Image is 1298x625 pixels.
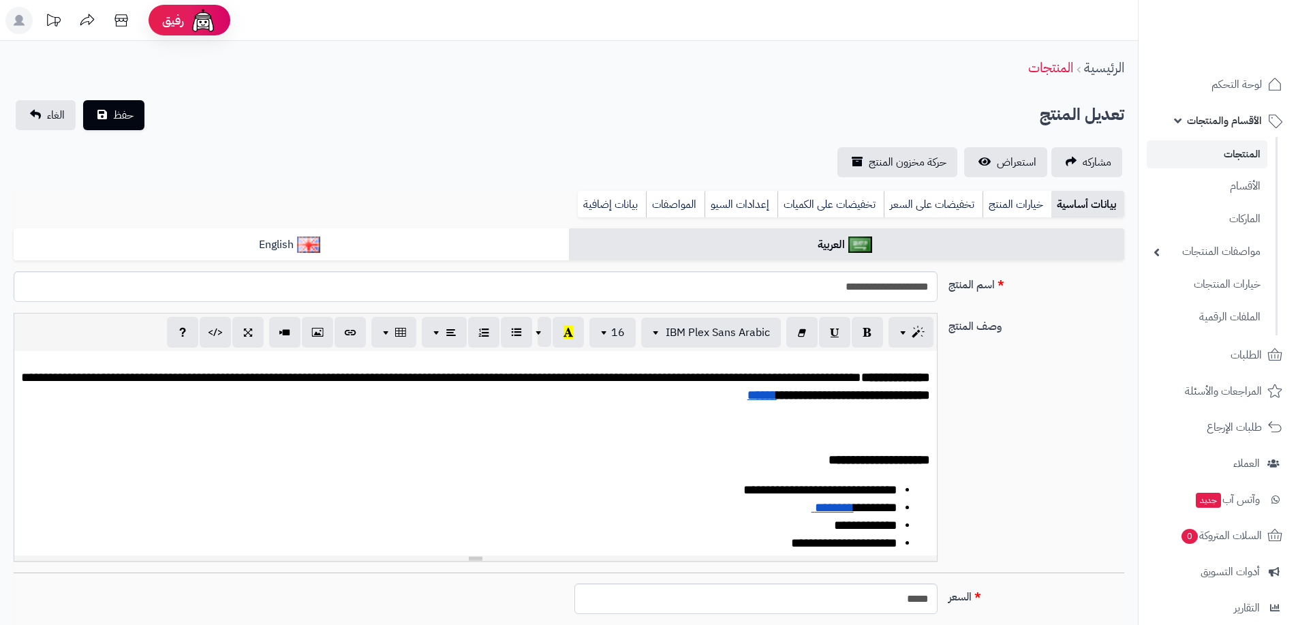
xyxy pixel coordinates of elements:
[1147,592,1290,624] a: التقارير
[1196,493,1221,508] span: جديد
[1147,172,1267,201] a: الأقسام
[1147,270,1267,299] a: خيارات المنتجات
[578,191,646,218] a: بيانات إضافية
[1147,237,1267,266] a: مواصفات المنتجات
[1051,147,1122,177] a: مشاركه
[1147,555,1290,588] a: أدوات التسويق
[1147,519,1290,552] a: السلات المتروكة0
[1207,418,1262,437] span: طلبات الإرجاع
[943,583,1130,605] label: السعر
[943,313,1130,335] label: وصف المنتج
[113,107,134,123] span: حفظ
[943,271,1130,293] label: اسم المنتج
[1147,339,1290,371] a: الطلبات
[1205,37,1285,65] img: logo-2.png
[189,7,217,34] img: ai-face.png
[1185,382,1262,401] span: المراجعات والأسئلة
[1234,598,1260,618] span: التقارير
[1147,204,1267,234] a: الماركات
[997,154,1036,170] span: استعراض
[1211,75,1262,94] span: لوحة التحكم
[869,154,946,170] span: حركة مخزون المنتج
[848,237,872,253] img: العربية
[1147,375,1290,408] a: المراجعات والأسئلة
[1231,346,1262,365] span: الطلبات
[1147,411,1290,444] a: طلبات الإرجاع
[1233,454,1260,473] span: العملاء
[777,191,884,218] a: تخفيضات على الكميات
[1147,140,1267,168] a: المنتجات
[14,228,569,262] a: English
[1083,154,1111,170] span: مشاركه
[1180,526,1262,545] span: السلات المتروكة
[47,107,65,123] span: الغاء
[1194,490,1260,509] span: وآتس آب
[16,100,76,130] a: الغاء
[1147,303,1267,332] a: الملفات الرقمية
[964,147,1047,177] a: استعراض
[884,191,983,218] a: تخفيضات على السعر
[589,318,636,348] button: 16
[646,191,705,218] a: المواصفات
[569,228,1124,262] a: العربية
[705,191,777,218] a: إعدادات السيو
[1187,111,1262,130] span: الأقسام والمنتجات
[983,191,1051,218] a: خيارات المنتج
[837,147,957,177] a: حركة مخزون المنتج
[666,324,770,341] span: IBM Plex Sans Arabic
[1028,57,1073,78] a: المنتجات
[641,318,781,348] button: IBM Plex Sans Arabic
[1181,529,1198,544] span: 0
[1147,447,1290,480] a: العملاء
[611,324,625,341] span: 16
[83,100,144,130] button: حفظ
[162,12,184,29] span: رفيق
[36,7,70,37] a: تحديثات المنصة
[1040,101,1124,129] h2: تعديل المنتج
[1147,68,1290,101] a: لوحة التحكم
[297,237,321,253] img: English
[1147,483,1290,516] a: وآتس آبجديد
[1084,57,1124,78] a: الرئيسية
[1201,562,1260,581] span: أدوات التسويق
[1051,191,1124,218] a: بيانات أساسية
